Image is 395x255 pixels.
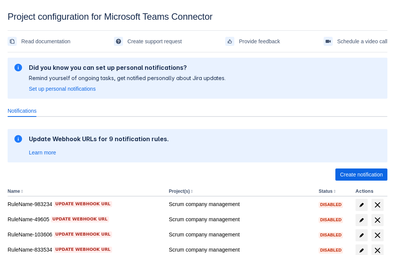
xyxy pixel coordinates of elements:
[359,202,365,208] span: edit
[169,216,313,223] div: Scrum company management
[239,35,280,47] span: Provide feedback
[340,168,383,181] span: Create notification
[8,231,163,238] div: RuleName-103606
[227,38,233,44] span: feedback
[335,168,387,181] button: Create notification
[55,201,111,207] span: Update webhook URL
[373,216,382,225] span: delete
[115,38,122,44] span: support
[8,200,163,208] div: RuleName-983234
[21,35,70,47] span: Read documentation
[29,74,226,82] p: Remind yourself of ongoing tasks, get notified personally about Jira updates.
[14,63,23,72] span: information
[169,246,313,253] div: Scrum company management
[8,216,163,223] div: RuleName-49605
[128,35,182,47] span: Create support request
[8,246,163,253] div: RuleName-833534
[29,149,56,156] a: Learn more
[373,231,382,240] span: delete
[319,218,343,222] span: Disabled
[169,231,313,238] div: Scrum company management
[319,248,343,252] span: Disabled
[373,246,382,255] span: delete
[169,200,313,208] div: Scrum company management
[373,200,382,209] span: delete
[9,38,15,44] span: documentation
[8,11,387,22] div: Project configuration for Microsoft Teams Connector
[337,35,387,47] span: Schedule a video call
[55,231,111,238] span: Update webhook URL
[319,189,333,194] button: Status
[325,38,331,44] span: videoCall
[8,189,20,194] button: Name
[29,64,226,71] h2: Did you know you can set up personal notifications?
[8,107,36,115] span: Notifications
[359,247,365,253] span: edit
[55,247,111,253] span: Update webhook URL
[319,233,343,237] span: Disabled
[52,216,107,222] span: Update webhook URL
[29,85,96,93] a: Set up personal notifications
[114,35,182,47] a: Create support request
[8,35,70,47] a: Read documentation
[225,35,280,47] a: Provide feedback
[14,134,23,143] span: information
[359,217,365,223] span: edit
[352,187,387,197] th: Actions
[169,189,190,194] button: Project(s)
[324,35,387,47] a: Schedule a video call
[359,232,365,238] span: edit
[29,135,169,143] h2: Update Webhook URLs for 9 notification rules.
[319,203,343,207] span: Disabled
